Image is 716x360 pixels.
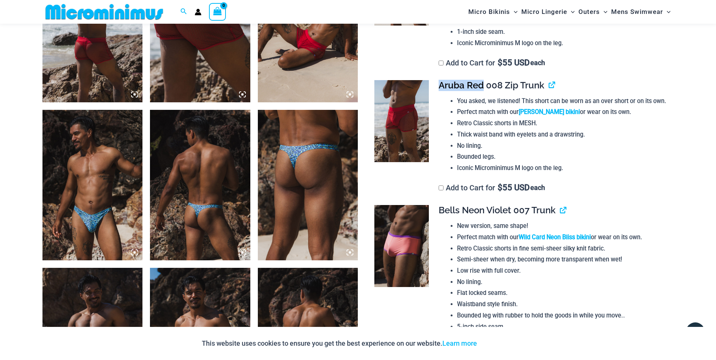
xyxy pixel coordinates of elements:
[519,2,577,21] a: Micro LingerieMenu ToggleMenu Toggle
[663,2,671,21] span: Menu Toggle
[498,59,530,67] span: 55 USD
[465,1,674,23] nav: Site Navigation
[600,2,607,21] span: Menu Toggle
[457,140,668,152] li: No lining.
[457,287,668,299] li: Flat locked seams.
[521,2,567,21] span: Micro Lingerie
[519,234,591,241] a: Wild Card Neon Bliss bikini
[439,205,556,216] span: Bells Neon Violet 007 Trunk
[498,58,503,67] span: $
[439,185,444,190] input: Add to Cart for$55 USD each
[209,3,226,20] a: View Shopping Cart, empty
[258,110,358,260] img: Coral Coast Blue Leopard 005 Clip Thong
[457,243,668,254] li: Retro Classic shorts in fine semi-sheer silky knit fabric.
[457,310,668,321] li: Bounded leg with rubber to hold the goods in while you move..
[457,299,668,310] li: Waistband style finish.
[510,2,518,21] span: Menu Toggle
[457,96,668,107] li: You asked, we listened! This short can be worn as an over short or on its own.
[457,26,668,38] li: 1-inch side seam.
[202,338,477,349] p: This website uses cookies to ensure you get the best experience on our website.
[498,184,530,191] span: 55 USD
[468,2,510,21] span: Micro Bikinis
[457,232,668,243] li: Perfect match with our or wear on its own.
[457,265,668,276] li: Low rise with full cover.
[578,2,600,21] span: Outers
[150,110,250,260] img: Coral Coast Blue Leopard 005 Clip Thong
[577,2,609,21] a: OutersMenu ToggleMenu Toggle
[439,61,444,65] input: Add to Cart for$55 USD each
[457,118,668,129] li: Retro Classic shorts in MESH.
[457,151,668,163] li: Bounded legs.
[457,220,668,232] li: New version, same shape!
[374,205,429,287] img: Bells Neon Violet 007 Trunk
[611,2,663,21] span: Mens Swimwear
[567,2,575,21] span: Menu Toggle
[519,108,580,115] a: [PERSON_NAME] bikini
[498,183,503,192] span: $
[439,80,544,91] span: Aruba Red 008 Zip Trunk
[530,59,545,67] span: each
[457,321,668,333] li: 5-inch side seam.
[42,3,166,20] img: MM SHOP LOGO FLAT
[42,110,143,260] img: Coral Coast Blue Leopard 005 Clip Thong
[530,184,545,191] span: each
[180,7,187,17] a: Search icon link
[439,58,545,67] label: Add to Cart for
[457,129,668,140] li: Thick waist band with eyelets and a drawstring.
[457,38,668,49] li: Iconic Microminimus M logo on the leg.
[483,334,515,352] button: Accept
[374,80,429,162] img: Aruba Red 008 Zip Trunk
[466,2,519,21] a: Micro BikinisMenu ToggleMenu Toggle
[457,163,668,174] li: Iconic Microminimus M logo on the leg.
[457,254,668,265] li: Semi-sheer when dry, becoming more transparent when wet!
[457,106,668,118] li: Perfect match with our or wear on its own.
[609,2,672,21] a: Mens SwimwearMenu ToggleMenu Toggle
[457,276,668,288] li: No lining.
[442,339,477,347] a: Learn more
[195,9,201,15] a: Account icon link
[439,183,545,192] label: Add to Cart for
